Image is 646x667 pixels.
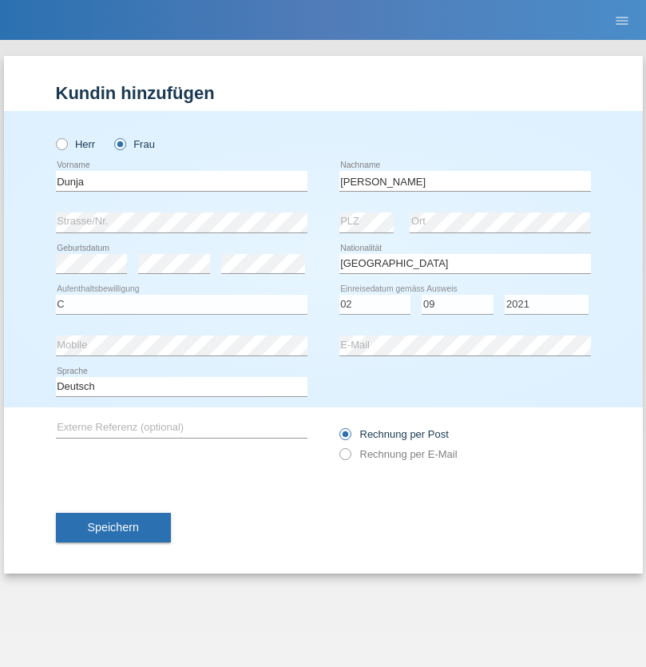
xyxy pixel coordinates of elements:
input: Herr [56,138,66,149]
input: Rechnung per Post [339,428,350,448]
input: Rechnung per E-Mail [339,448,350,468]
input: Frau [114,138,125,149]
label: Rechnung per Post [339,428,449,440]
button: Speichern [56,513,171,543]
i: menu [614,13,630,29]
label: Rechnung per E-Mail [339,448,458,460]
label: Herr [56,138,96,150]
span: Speichern [88,521,139,534]
h1: Kundin hinzufügen [56,83,591,103]
label: Frau [114,138,155,150]
a: menu [606,15,638,25]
